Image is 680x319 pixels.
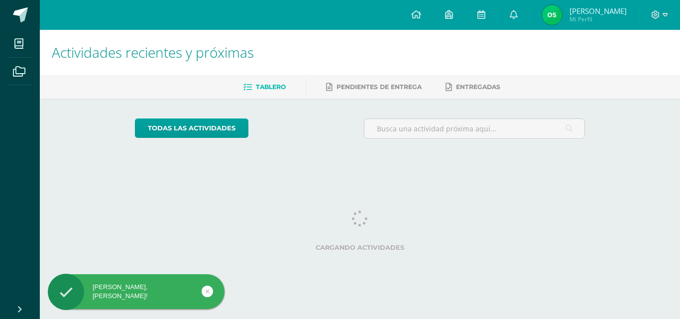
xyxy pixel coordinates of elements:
[337,83,422,91] span: Pendientes de entrega
[243,79,286,95] a: Tablero
[135,118,248,138] a: todas las Actividades
[326,79,422,95] a: Pendientes de entrega
[256,83,286,91] span: Tablero
[569,6,627,16] span: [PERSON_NAME]
[456,83,500,91] span: Entregadas
[364,119,585,138] input: Busca una actividad próxima aquí...
[542,5,562,25] img: 036dd00b21afbf8d7ade513cf52a3cbc.png
[569,15,627,23] span: Mi Perfil
[446,79,500,95] a: Entregadas
[135,244,585,251] label: Cargando actividades
[52,43,254,62] span: Actividades recientes y próximas
[48,283,225,301] div: [PERSON_NAME], [PERSON_NAME]!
